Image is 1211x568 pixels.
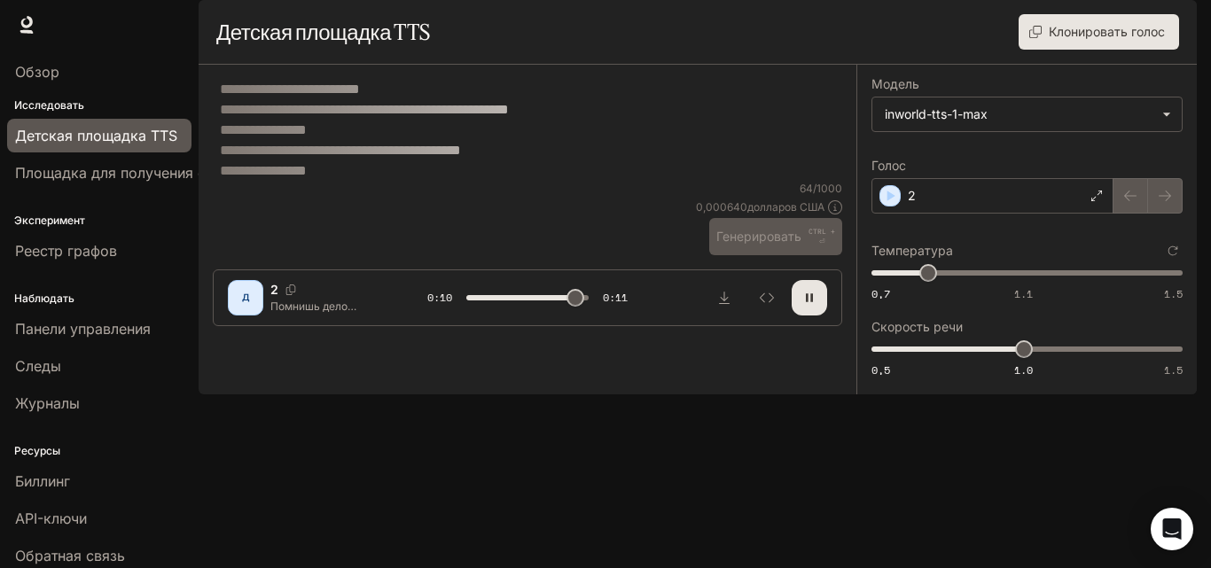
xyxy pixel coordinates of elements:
font: 0,5 [871,362,890,377]
button: Осмотреть [749,280,785,315]
button: Сбросить к настройкам по умолчанию [1163,241,1183,261]
font: Д [242,292,250,302]
font: 64 [800,182,813,195]
font: 1.1 [1014,286,1033,301]
button: Скачать аудио [707,280,742,315]
div: inworld-tts-1-max [872,97,1182,131]
font: долларов США [747,200,824,214]
font: 0,000640 [696,200,747,214]
font: Помнишь дело программиста? Письмо с переменами появилось спустя час после смерти. Разгадка в сети... [270,300,382,480]
font: Температура [871,243,953,258]
button: Клонировать голос [1019,14,1179,50]
font: 1.0 [1014,362,1033,377]
font: Скорость речи [871,319,963,334]
font: Модель [871,76,919,91]
font: Голос [871,158,906,173]
font: 2 [908,188,916,203]
font: 0:11 [603,290,628,305]
font: Клонировать голос [1049,24,1165,39]
font: 1000 [816,182,842,195]
font: 0,7 [871,286,890,301]
font: / [813,182,816,195]
font: inworld-tts-1-max [885,106,988,121]
button: Копировать голосовой идентификатор [278,284,303,295]
font: Детская площадка TTS [216,19,430,45]
div: Открытый Интерком Мессенджер [1151,508,1193,550]
font: 0:10 [427,290,452,305]
font: 1.5 [1164,286,1183,301]
font: 1.5 [1164,362,1183,377]
font: 2 [270,282,278,297]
